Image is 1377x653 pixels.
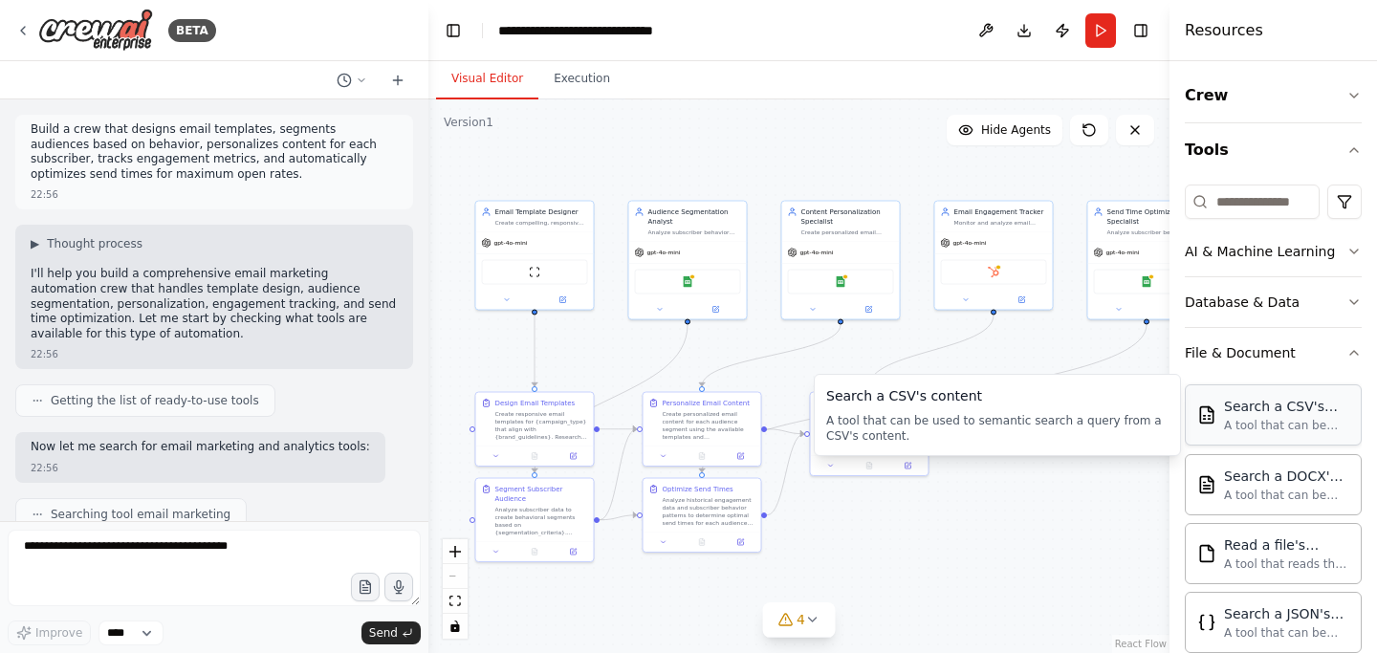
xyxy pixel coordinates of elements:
[600,424,637,434] g: Edge from 43cc0df5-1873-41c6-b018-06395aa601ce to 94cdee4e-78e3-41a9-80ef-f0a8d7d2f07e
[475,201,595,311] div: Email Template DesignerCreate compelling, responsive email templates that align with {brand_guide...
[31,267,398,341] p: I'll help you build a comprehensive email marketing automation crew that handles template design,...
[1197,613,1216,632] img: JSONSearchTool
[1106,249,1140,256] span: gpt-4o-mini
[628,201,748,320] div: Audience Segmentation AnalystAnalyze subscriber behavior data to create precise audience segments...
[643,478,762,554] div: Optimize Send TimesAnalyze historical engagement data and subscriber behavior patterns to determi...
[495,410,588,441] div: Create responsive email templates for {campaign_type} that align with {brand_guidelines}. Researc...
[1224,418,1349,433] div: A tool that can be used to semantic search a query from a CSV's content.
[1185,227,1362,276] button: AI & Machine Learning
[35,625,82,641] span: Improve
[801,229,894,236] div: Create personalized email content for each subscriber segment based on their {personalization_dat...
[384,573,413,601] button: Click to speak your automation idea
[31,122,398,182] p: Build a crew that designs email templates, segments audiences based on behavior, personalizes con...
[682,450,722,462] button: No output available
[767,424,804,439] g: Edge from 94cdee4e-78e3-41a9-80ef-f0a8d7d2f07e to f2fc2128-d61f-4939-8778-66c3a3f9e2b5
[535,294,590,306] button: Open in side panel
[494,239,528,247] span: gpt-4o-mini
[648,229,741,236] div: Analyze subscriber behavior data to create precise audience segments based on {segmentation_crite...
[443,539,468,564] button: zoom in
[1185,343,1296,362] div: File & Document
[495,207,588,217] div: Email Template Designer
[31,440,370,455] p: Now let me search for email marketing and analytics tools:
[663,410,755,441] div: Create personalized email content for each audience segment using the available templates and {pe...
[538,59,625,99] button: Execution
[762,602,836,638] button: 4
[663,485,733,494] div: Optimize Send Times
[1185,19,1263,42] h4: Resources
[382,69,413,92] button: Start a new chat
[1127,17,1154,44] button: Hide right sidebar
[514,450,555,462] button: No output available
[663,496,755,527] div: Analyze historical engagement data and subscriber behavior patterns to determine optimal send tim...
[557,546,589,557] button: Open in side panel
[826,413,1169,444] div: A tool that can be used to semantic search a query from a CSV's content.
[864,316,998,387] g: Edge from 0964b86f-5898-4322-9ac9-7bb711649537 to f2fc2128-d61f-4939-8778-66c3a3f9e2b5
[647,249,681,256] span: gpt-4o-mini
[51,393,259,408] span: Getting the list of ready-to-use tools
[600,511,637,525] g: Edge from 10b7e89f-41f0-467a-9cd2-4a16f6a364d5 to 12425067-f866-4f47-8dad-58b4592f0776
[440,17,467,44] button: Hide left sidebar
[51,507,230,522] span: Searching tool email marketing
[31,461,58,475] div: 22:56
[810,392,929,477] div: Track and Analyze Campaign PerformanceMonitor comprehensive email campaign metrics for {campaign_...
[767,429,804,520] g: Edge from 12425067-f866-4f47-8dad-58b4592f0776 to f2fc2128-d61f-4939-8778-66c3a3f9e2b5
[1147,304,1202,316] button: Open in side panel
[988,267,999,278] img: HubSpot
[369,625,398,641] span: Send
[436,59,538,99] button: Visual Editor
[1141,276,1152,288] img: Google Sheets
[797,610,805,629] span: 4
[1087,201,1207,320] div: Send Time Optimization SpecialistAnalyze subscriber behavior patterns and time zone data to deter...
[800,249,834,256] span: gpt-4o-mini
[1224,556,1349,572] div: A tool that reads the content of a file. To use this tool, provide a 'file_path' parameter with t...
[600,424,637,525] g: Edge from 10b7e89f-41f0-467a-9cd2-4a16f6a364d5 to 94cdee4e-78e3-41a9-80ef-f0a8d7d2f07e
[47,236,142,251] span: Thought process
[1185,277,1362,327] button: Database & Data
[1185,123,1362,177] button: Tools
[934,201,1054,311] div: Email Engagement TrackerMonitor and analyze email campaign performance metrics including open rat...
[688,304,743,316] button: Open in side panel
[361,621,421,644] button: Send
[1197,475,1216,494] img: DOCXSearchTool
[981,122,1051,138] span: Hide Agents
[1224,488,1349,503] div: A tool that can be used to semantic search a query from a DOCX's content.
[1185,69,1362,122] button: Crew
[849,460,889,471] button: No output available
[841,304,896,316] button: Open in side panel
[643,392,762,468] div: Personalize Email ContentCreate personalized email content for each audience segment using the av...
[495,485,588,504] div: Segment Subscriber Audience
[891,460,924,471] button: Open in side panel
[31,187,58,202] div: 22:56
[697,325,845,387] g: Edge from 451fd141-60db-459f-ac21-81bc0068d8c2 to 94cdee4e-78e3-41a9-80ef-f0a8d7d2f07e
[351,573,380,601] button: Upload files
[1185,328,1362,378] button: File & Document
[781,201,901,320] div: Content Personalization SpecialistCreate personalized email content for each subscriber segment b...
[443,539,468,639] div: React Flow controls
[1107,207,1200,227] div: Send Time Optimization Specialist
[697,325,1151,473] g: Edge from b5627716-fb3f-4840-9b6e-6db7189e0025 to 12425067-f866-4f47-8dad-58b4592f0776
[443,614,468,639] button: toggle interactivity
[495,506,588,536] div: Analyze subscriber data to create behavioral segments based on {segmentation_criteria}. Review en...
[444,115,493,130] div: Version 1
[1197,544,1216,563] img: FileReadTool
[801,207,894,227] div: Content Personalization Specialist
[947,115,1062,145] button: Hide Agents
[1107,229,1200,236] div: Analyze subscriber behavior patterns and time zone data to determine optimal send times for maxim...
[443,589,468,614] button: fit view
[1197,405,1216,424] img: CSVSearchTool
[530,316,539,387] g: Edge from 858a5097-2618-4f16-9c51-59e6042f1c36 to 43cc0df5-1873-41c6-b018-06395aa601ce
[724,450,756,462] button: Open in side panel
[514,546,555,557] button: No output available
[994,294,1049,306] button: Open in side panel
[1115,639,1167,649] a: React Flow attribution
[38,9,153,52] img: Logo
[724,536,756,548] button: Open in side panel
[495,219,588,227] div: Create compelling, responsive email templates that align with {brand_guidelines} and campaign obj...
[495,399,576,408] div: Design Email Templates
[168,19,216,42] div: BETA
[1185,242,1335,261] div: AI & Machine Learning
[1224,467,1349,486] div: Search a DOCX's content
[498,21,710,40] nav: breadcrumb
[475,478,595,563] div: Segment Subscriber AudienceAnalyze subscriber data to create behavioral segments based on {segmen...
[826,386,1169,405] div: Search a CSV's content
